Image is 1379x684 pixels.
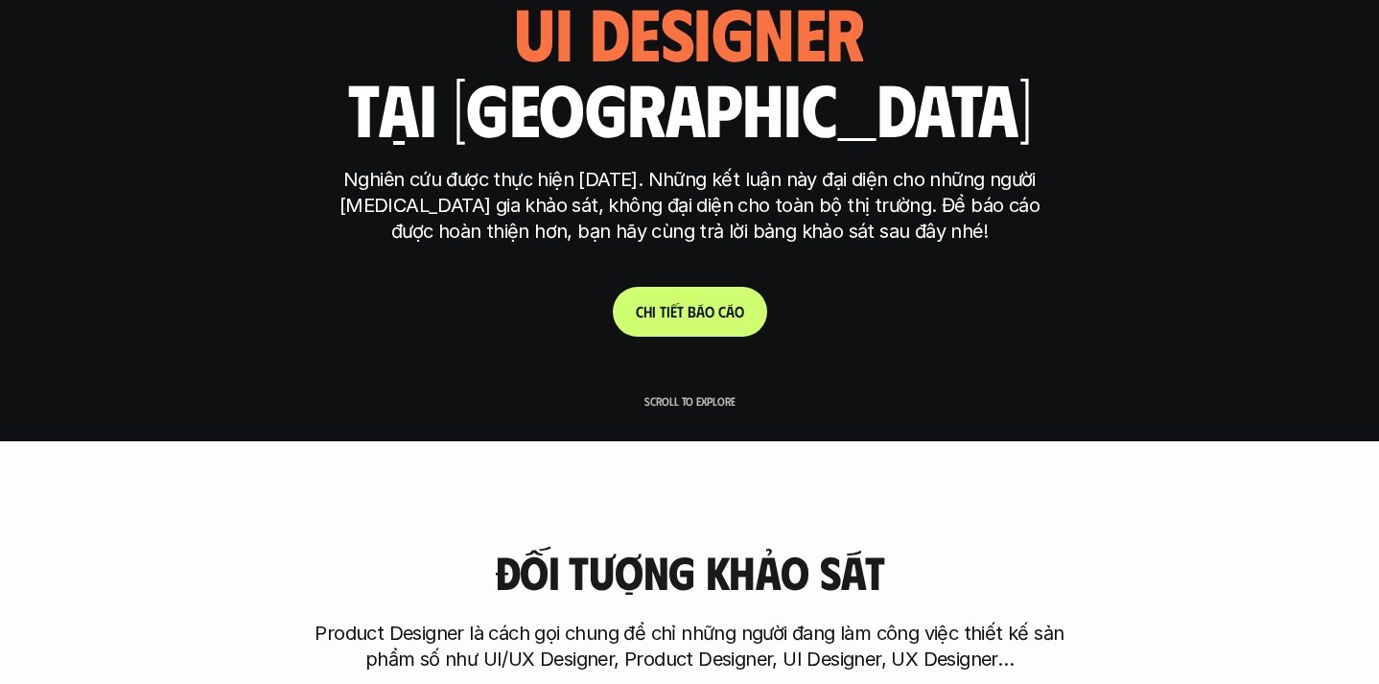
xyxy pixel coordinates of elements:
[330,167,1049,245] p: Nghiên cứu được thực hiện [DATE]. Những kết luận này đại diện cho những người [MEDICAL_DATA] gia ...
[644,394,736,408] p: Scroll to explore
[677,302,684,320] span: t
[696,302,705,320] span: á
[688,302,696,320] span: b
[495,547,884,598] h3: Đối tượng khảo sát
[666,302,670,320] span: i
[670,302,677,320] span: ế
[660,302,666,320] span: t
[726,302,735,320] span: á
[652,302,656,320] span: i
[718,302,726,320] span: c
[735,302,744,320] span: o
[306,621,1073,672] p: Product Designer là cách gọi chung để chỉ những người đang làm công việc thiết kế sản phẩm số như...
[613,287,767,337] a: Chitiếtbáocáo
[636,302,643,320] span: C
[643,302,652,320] span: h
[705,302,714,320] span: o
[348,67,1032,148] h1: tại [GEOGRAPHIC_DATA]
